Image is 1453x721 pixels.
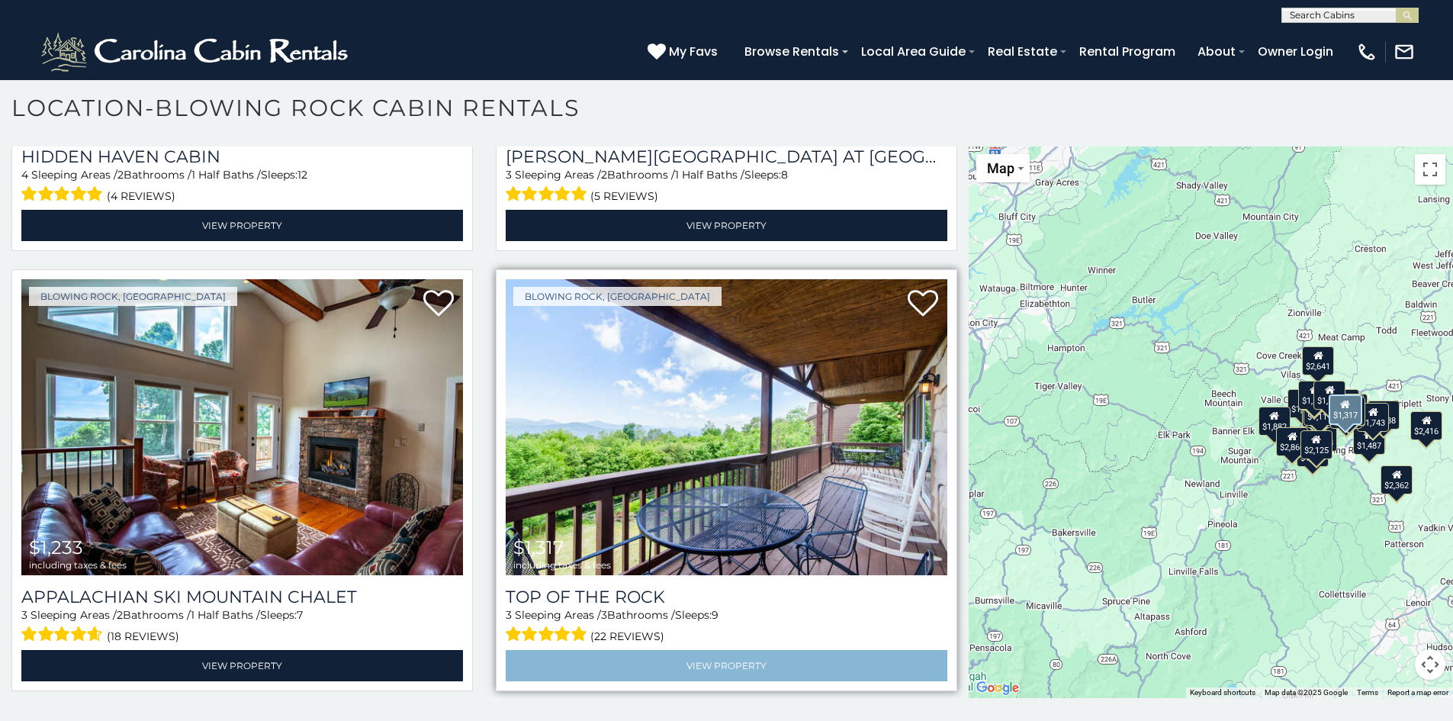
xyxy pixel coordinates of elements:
[1276,426,1308,455] div: $2,866
[648,42,722,62] a: My Favs
[1353,426,1385,455] div: $1,487
[506,587,947,607] a: Top Of The Rock
[21,587,463,607] a: Appalachian Ski Mountain Chalet
[781,168,788,182] span: 8
[853,38,973,65] a: Local Area Guide
[117,168,124,182] span: 2
[1411,410,1443,439] div: $2,416
[1297,438,1329,467] div: $1,511
[972,678,1023,698] img: Google
[1072,38,1183,65] a: Rental Program
[1415,649,1445,680] button: Map camera controls
[21,168,28,182] span: 4
[506,279,947,575] img: Top Of The Rock
[1368,401,1400,430] div: $1,688
[506,146,947,167] a: [PERSON_NAME][GEOGRAPHIC_DATA] at [GEOGRAPHIC_DATA]
[669,42,718,61] span: My Favs
[1299,381,1331,410] div: $1,549
[675,168,744,182] span: 1 Half Baths /
[1303,346,1335,375] div: $2,641
[1387,688,1448,697] a: Report a map error
[590,626,664,646] span: (22 reviews)
[976,154,1030,182] button: Change map style
[297,608,303,622] span: 7
[1336,393,1368,422] div: $2,161
[1329,394,1362,425] div: $1,317
[1300,430,1332,459] div: $2,125
[506,168,512,182] span: 3
[1333,397,1365,426] div: $1,233
[117,608,123,622] span: 2
[29,536,83,558] span: $1,233
[908,288,938,320] a: Add to favorites
[1278,426,1310,455] div: $3,208
[1415,154,1445,185] button: Toggle fullscreen view
[712,608,718,622] span: 9
[21,146,463,167] a: Hidden Haven Cabin
[1288,389,1320,418] div: $1,866
[980,38,1065,65] a: Real Estate
[1304,397,1336,426] div: $1,111
[506,608,512,622] span: 3
[21,650,463,681] a: View Property
[38,29,355,75] img: White-1-2.png
[513,560,611,570] span: including taxes & fees
[1190,687,1255,698] button: Keyboard shortcuts
[191,608,260,622] span: 1 Half Baths /
[21,607,463,646] div: Sleeping Areas / Bathrooms / Sleeps:
[1250,38,1341,65] a: Owner Login
[21,279,463,575] a: Appalachian Ski Mountain Chalet $1,233 including taxes & fees
[972,678,1023,698] a: Open this area in Google Maps (opens a new window)
[601,168,607,182] span: 2
[987,160,1014,176] span: Map
[29,287,237,306] a: Blowing Rock, [GEOGRAPHIC_DATA]
[506,279,947,575] a: Top Of The Rock $1,317 including taxes & fees
[21,608,27,622] span: 3
[1265,688,1348,697] span: Map data ©2025 Google
[506,167,947,206] div: Sleeping Areas / Bathrooms / Sleeps:
[506,607,947,646] div: Sleeping Areas / Bathrooms / Sleeps:
[513,536,564,558] span: $1,317
[29,560,127,570] span: including taxes & fees
[1302,398,1334,427] div: $1,417
[1394,41,1415,63] img: mail-regular-white.png
[1339,394,1365,423] div: $980
[191,168,261,182] span: 1 Half Baths /
[1357,688,1378,697] a: Terms (opens in new tab)
[1356,41,1377,63] img: phone-regular-white.png
[1330,399,1362,428] div: $1,740
[423,288,454,320] a: Add to favorites
[1307,398,1332,427] div: $975
[506,210,947,241] a: View Property
[1381,465,1413,494] div: $2,362
[737,38,847,65] a: Browse Rentals
[1314,381,1346,410] div: $1,577
[506,146,947,167] h3: Laurel Ridge Lodge at Blowing Rock
[21,210,463,241] a: View Property
[601,608,607,622] span: 3
[1190,38,1243,65] a: About
[590,186,658,206] span: (5 reviews)
[107,186,175,206] span: (4 reviews)
[1259,407,1291,436] div: $1,882
[107,626,179,646] span: (18 reviews)
[1358,403,1390,432] div: $1,743
[513,287,722,306] a: Blowing Rock, [GEOGRAPHIC_DATA]
[21,167,463,206] div: Sleeping Areas / Bathrooms / Sleeps:
[297,168,307,182] span: 12
[21,279,463,575] img: Appalachian Ski Mountain Chalet
[506,650,947,681] a: View Property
